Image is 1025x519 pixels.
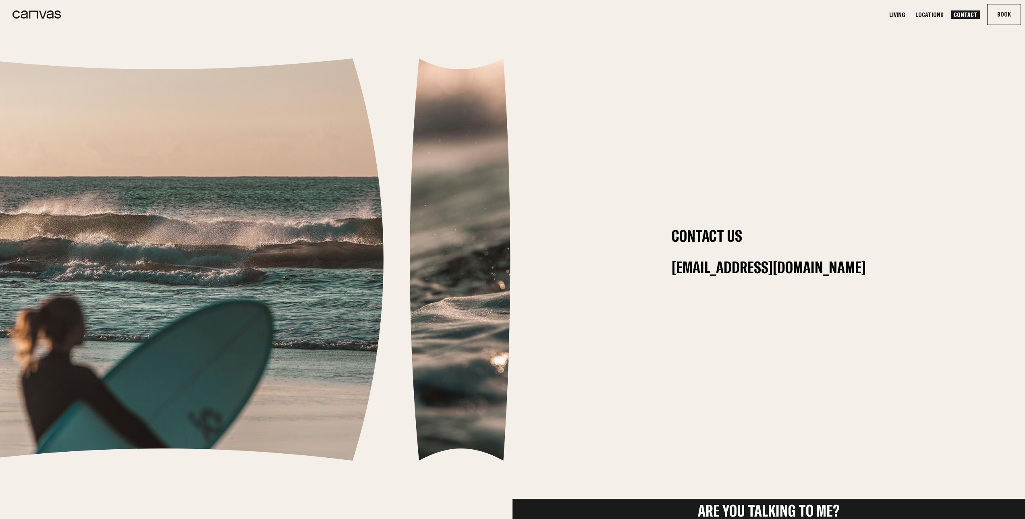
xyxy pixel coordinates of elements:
button: Are you talking to me? [512,499,1025,518]
h2: Are you talking to me? [512,503,1025,518]
a: Contact [951,10,980,19]
img: f51425e637488006e53d063710fa9d9f44a46166-400x1200.jpg [410,58,512,461]
button: Book [988,4,1021,25]
a: Locations [913,10,946,19]
a: Living [887,10,908,19]
a: [EMAIL_ADDRESS][DOMAIN_NAME] [672,259,866,275]
h1: Contact Us [672,228,866,243]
